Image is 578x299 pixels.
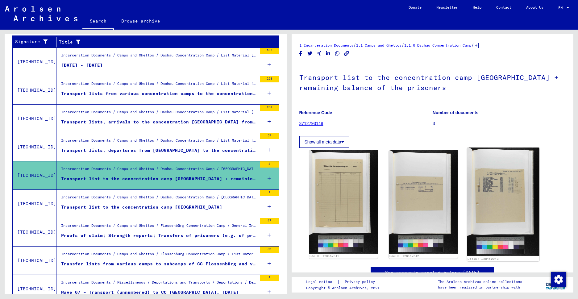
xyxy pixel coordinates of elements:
[260,161,279,168] div: 3
[340,279,382,285] a: Privacy policy
[306,279,337,285] a: Legal notice
[343,50,350,57] button: Copy link
[316,50,322,57] button: Share on Xing
[389,254,419,258] a: DocID: 128452042
[558,6,565,10] span: EN
[334,50,341,57] button: Share on WhatsApp
[433,110,479,115] b: Number of documents
[61,204,222,210] div: Transport list to the concentration camp [GEOGRAPHIC_DATA]
[299,43,353,48] a: 1 Incarceration Documents
[61,166,257,175] div: Incarceration Documents / Camps and Ghettos / Dachau Concentration Camp / [GEOGRAPHIC_DATA] colle...
[471,42,474,48] span: /
[15,37,58,47] div: Signature
[260,133,279,139] div: 57
[389,150,458,253] img: 001.jpg
[15,39,52,45] div: Signature
[13,189,56,218] td: [TECHNICAL_ID]
[61,81,257,89] div: Incarceration Documents / Camps and Ghettos / Dachau Concentration Camp / List Material [GEOGRAPH...
[5,6,77,21] img: Arolsen_neg.svg
[59,39,267,45] div: Title
[61,90,257,97] div: Transport lists from various concentration camps to the concentration [GEOGRAPHIC_DATA], [DATE] -...
[61,147,257,154] div: Transport lists, departures from [GEOGRAPHIC_DATA] to the concentration camps [GEOGRAPHIC_DATA] a...
[61,280,257,288] div: Incarceration Documents / Miscellaneous / Deportations and Transports / Deportations / Deportatio...
[260,190,279,196] div: 1
[438,279,522,284] p: The Arolsen Archives online collections
[309,150,378,253] img: 001.jpg
[401,42,404,48] span: /
[433,120,566,127] p: 3
[260,275,279,281] div: 1
[325,50,331,57] button: Share on LinkedIn
[404,43,471,48] a: 1.1.6 Dachau Concentration Camp
[299,110,332,115] b: Reference Code
[306,285,382,291] p: Copyright © Arolsen Archives, 2021
[299,136,349,148] button: Show all meta data
[61,261,257,267] div: Transfer lists from various camps to subcamps of CC Flossenbürg and vice versa; List of deceased ...
[310,254,339,258] a: DocID: 128452041
[61,176,257,182] div: Transport list to the concentration camp [GEOGRAPHIC_DATA] + remaining balance of the prisoners
[82,14,114,30] a: Search
[260,247,279,253] div: 80
[61,138,257,146] div: Incarceration Documents / Camps and Ghettos / Dachau Concentration Camp / List Material [GEOGRAPH...
[306,279,382,285] div: |
[61,232,257,239] div: Proofs of claim; Strength reports; Transfers of prisoners (e.g. of pregnant women)
[61,109,257,118] div: Incarceration Documents / Camps and Ghettos / Dachau Concentration Camp / List Material [GEOGRAPH...
[299,63,566,101] h1: Transport list to the concentration camp [GEOGRAPHIC_DATA] + remaining balance of the prisoners
[353,42,356,48] span: /
[114,14,168,28] a: Browse archive
[544,277,568,292] img: yv_logo.png
[61,223,257,231] div: Incarceration Documents / Camps and Ghettos / Flossenbürg Concentration Camp / General Informatio...
[61,289,239,296] div: Wave 67 – Transport (unnumbered) to CC [GEOGRAPHIC_DATA], [DATE]
[61,62,103,69] div: [DATE] - [DATE]
[438,284,522,290] p: have been realized in partnership with
[467,147,539,256] img: 001.jpg
[299,121,323,126] a: 3712793148
[13,161,56,189] td: [TECHNICAL_ID]
[551,272,566,287] img: Change consent
[13,133,56,161] td: [TECHNICAL_ID]
[307,50,313,57] button: Share on Twitter
[13,246,56,275] td: [TECHNICAL_ID]
[260,218,279,224] div: 47
[13,218,56,246] td: [TECHNICAL_ID]
[61,119,257,125] div: Transport lists, arrivals to the concentration [GEOGRAPHIC_DATA] from the concentration camps [GE...
[385,269,480,276] a: See comments created before [DATE]
[59,37,273,47] div: Title
[356,43,401,48] a: 1.1 Camps and Ghettos
[297,50,304,57] button: Share on Facebook
[468,257,499,260] a: DocID: 128452043
[13,104,56,133] td: [TECHNICAL_ID]
[61,52,257,61] div: Incarceration Documents / Camps and Ghettos / Dachau Concentration Camp / List Material [GEOGRAPH...
[61,251,257,260] div: Incarceration Documents / Camps and Ghettos / Flossenbürg Concentration Camp / List Material Flos...
[61,194,257,203] div: Incarceration Documents / Camps and Ghettos / Dachau Concentration Camp / [GEOGRAPHIC_DATA] colle...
